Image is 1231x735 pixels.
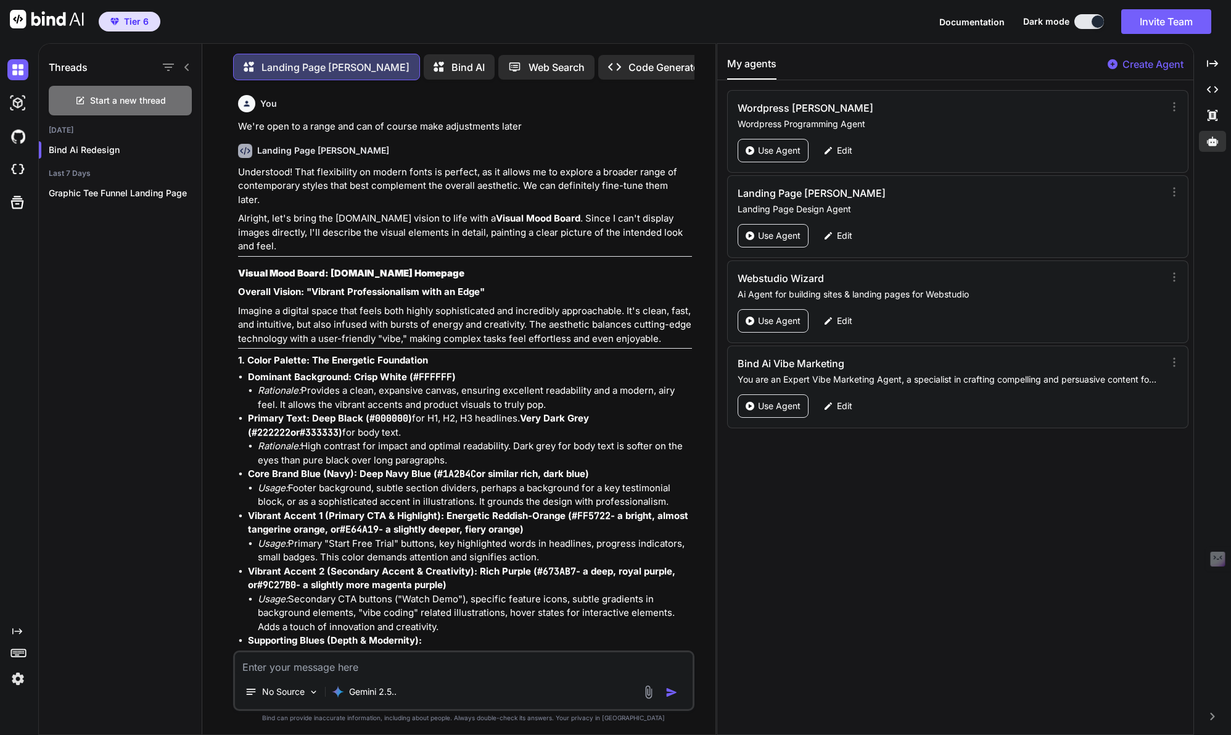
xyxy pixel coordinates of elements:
[233,713,694,723] p: Bind can provide inaccurate information, including about people. Always double-check its answers....
[641,685,656,699] img: attachment
[258,384,692,412] li: Provides a clean, expansive canvas, ensuring excellent readability and a modern, airy feel. It al...
[837,230,852,242] p: Edit
[110,18,119,25] img: premium
[248,412,310,424] strong: Primary Text:
[939,17,1005,27] span: Documentation
[248,412,692,467] li: for H1, H2, H3 headlines. for body text.
[260,98,277,110] h6: You
[238,286,485,297] strong: Overall Vision: "Vibrant Professionalism with an Edge"
[248,468,357,480] strong: Core Brand Blue (Navy):
[837,315,852,327] p: Edit
[248,412,589,438] strong: Very Dark Grey ( or )
[238,120,692,134] p: We're open to a range and can of course make adjustments later
[248,510,444,521] strong: Vibrant Accent 1 (Primary CTA & Highlight):
[238,165,692,207] p: Understood! That flexibility on modern fonts is perfect, as it allows me to explore a broader ran...
[238,212,692,254] p: Alright, let's bring the [DOMAIN_NAME] vision to life with a . Since I can't display images direc...
[354,371,456,383] strong: Crisp White ( )
[738,356,1032,371] h3: Bind Ai Vibe Marketing
[665,686,678,699] img: icon
[258,481,692,509] li: Footer background, subtle section dividers, perhaps a background for a key testimonial block, or ...
[7,159,28,180] img: cloudideIcon
[238,267,464,279] strong: Visual Mood Board: [DOMAIN_NAME] Homepage
[451,60,485,75] p: Bind AI
[340,523,379,536] code: #E64A19
[758,230,801,242] p: Use Agent
[332,686,344,698] img: Gemini 2.5 flash
[738,101,1032,115] h3: Wordpress [PERSON_NAME]
[738,118,1158,130] p: Wordpress Programming Agent
[124,15,149,28] span: Tier 6
[628,60,703,75] p: Code Generator
[10,10,84,28] img: Bind AI
[258,593,288,605] em: Usage:
[258,440,301,452] em: Rationale:
[529,60,585,75] p: Web Search
[258,482,288,494] em: Usage:
[537,565,576,578] code: #673AB7
[360,468,589,480] strong: Deep Navy Blue ( or similar rich, dark blue)
[7,668,28,689] img: settings
[413,371,452,383] code: #FFFFFF
[252,426,290,439] code: #222222
[262,686,305,698] p: No Source
[437,468,476,480] code: #1A2B4C
[329,649,368,661] code: #2196F3
[248,634,422,646] strong: Supporting Blues (Depth & Modernity):
[758,400,801,412] p: Use Agent
[258,439,692,467] li: High contrast for impact and optimal readability. Dark grey for body text is softer on the eyes t...
[90,94,166,107] span: Start a new thread
[258,649,476,660] strong: Mid-Tone Blue ( - a standard, clear blue)
[1023,15,1069,28] span: Dark mode
[248,510,688,536] strong: Energetic Reddish-Orange ( - a bright, almost tangerine orange, or - a slightly deeper, fiery ora...
[258,538,288,549] em: Usage:
[248,371,352,383] strong: Dominant Background:
[238,354,428,366] strong: 1. Color Palette: The Energetic Foundation
[758,315,801,327] p: Use Agent
[1121,9,1211,34] button: Invite Team
[572,510,611,522] code: #FF5722
[258,592,692,634] li: Secondary CTA buttons ("Watch Demo"), specific feature icons, subtle gradients in background elem...
[738,203,1158,215] p: Landing Page Design Agent
[1122,57,1184,72] p: Create Agent
[257,579,296,591] code: #9C27B0
[261,60,410,75] p: Landing Page [PERSON_NAME]
[727,56,776,80] button: My agents
[49,60,88,75] h1: Threads
[258,648,692,676] li: : For secondary UI elements, links, progress bars, or subtle background patterns.
[257,144,389,157] h6: Landing Page [PERSON_NAME]
[939,15,1005,28] button: Documentation
[49,144,202,156] p: Bind Ai Redesign
[308,687,319,697] img: Pick Models
[39,125,202,135] h2: [DATE]
[7,59,28,80] img: darkChat
[7,93,28,114] img: darkAi-studio
[49,187,202,199] p: Graphic Tee Funnel Landing Page
[738,288,1158,301] p: Ai Agent for building sites & landing pages for Webstudio
[238,304,692,346] p: Imagine a digital space that feels both highly sophisticated and incredibly approachable. It's cl...
[258,537,692,565] li: Primary "Start Free Trial" buttons, key highlighted words in headlines, progress indicators, smal...
[738,271,1032,286] h3: Webstudio Wizard
[349,686,397,698] p: Gemini 2.5..
[369,412,408,425] code: #000000
[496,212,580,224] strong: Visual Mood Board
[837,144,852,157] p: Edit
[258,384,301,396] em: Rationale:
[738,373,1158,386] p: You are an Expert Vibe Marketing Agent, a specialist in crafting compelling and persuasive conten...
[837,400,852,412] p: Edit
[758,144,801,157] p: Use Agent
[312,412,412,424] strong: Deep Black ( )
[248,565,477,577] strong: Vibrant Accent 2 (Secondary Accent & Creativity):
[39,168,202,178] h2: Last 7 Days
[7,126,28,147] img: githubDark
[738,186,1032,201] h3: Landing Page [PERSON_NAME]
[99,12,160,31] button: premiumTier 6
[300,426,339,439] code: #333333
